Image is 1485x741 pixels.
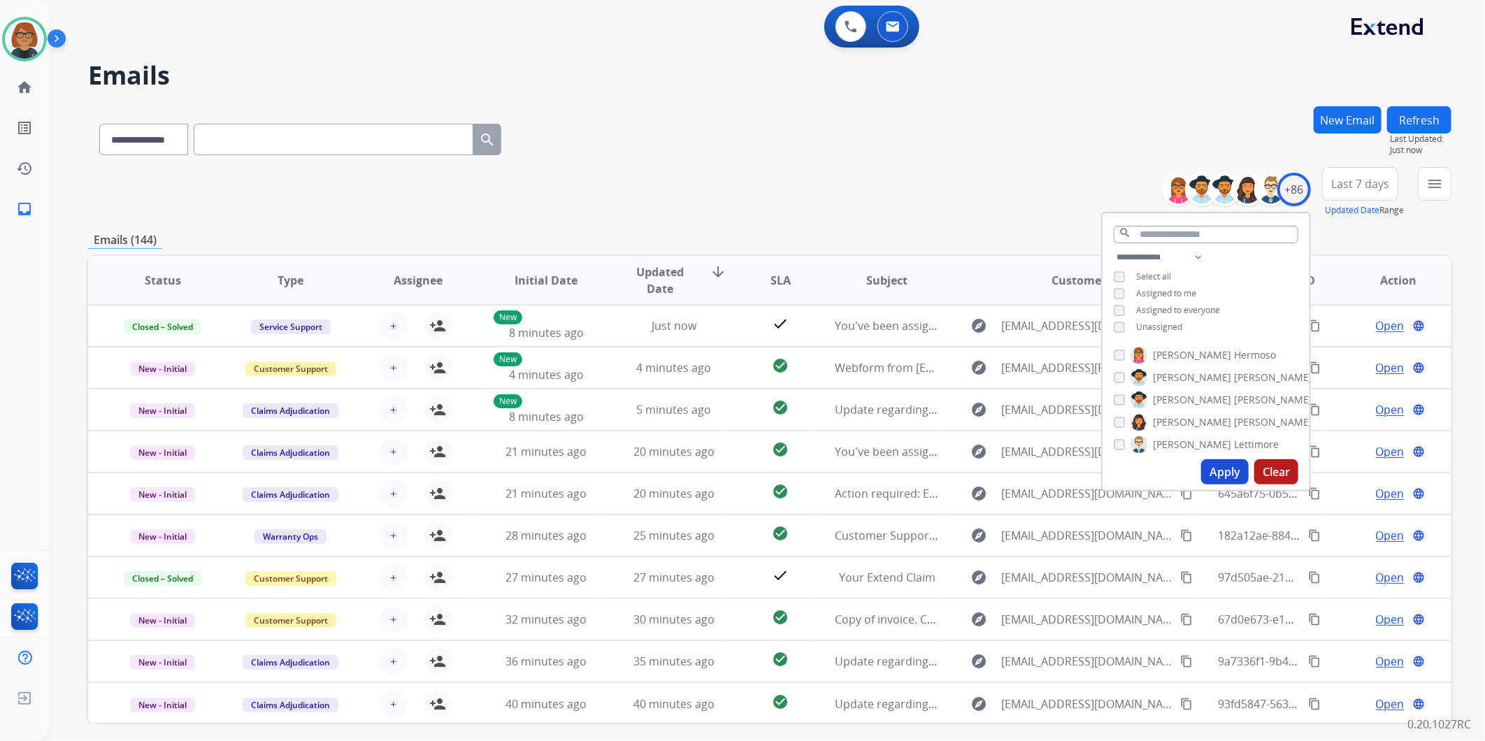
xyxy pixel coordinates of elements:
span: 182a12ae-8844-4530-a87b-d02b04f97709 [1218,528,1433,543]
mat-icon: language [1412,698,1425,710]
span: Closed – Solved [124,319,201,334]
span: Unassigned [1136,321,1182,333]
button: + [380,647,408,675]
mat-icon: person_add [430,653,447,670]
mat-icon: search [479,131,496,148]
mat-icon: language [1412,487,1425,500]
mat-icon: check_circle [773,483,789,500]
img: avatar [5,20,44,59]
span: Open [1376,527,1405,544]
span: Closed – Solved [124,571,201,586]
span: Just now [652,318,696,333]
span: + [390,443,396,460]
button: Apply [1201,459,1249,484]
span: [PERSON_NAME] [1234,370,1312,384]
mat-icon: content_copy [1308,361,1321,374]
span: Customer Support [245,361,336,376]
span: 36 minutes ago [505,654,587,669]
mat-icon: check_circle [773,525,789,542]
mat-icon: content_copy [1308,403,1321,416]
span: Claims Adjudication [243,445,338,460]
span: [PERSON_NAME] [1153,348,1231,362]
mat-icon: home [16,79,33,96]
span: [PERSON_NAME] [1234,415,1312,429]
span: Open [1376,443,1405,460]
span: [PERSON_NAME] [1153,393,1231,407]
mat-icon: content_copy [1180,529,1193,542]
span: + [390,485,396,502]
button: + [380,354,408,382]
span: 40 minutes ago [505,696,587,712]
span: You've been assigned a new service order: 647dee37-f698-4249-8bb3-bbfa77854dd5 [835,444,1275,459]
span: Last 7 days [1331,181,1389,187]
mat-icon: person_add [430,443,447,460]
mat-icon: language [1412,361,1425,374]
mat-icon: inbox [16,201,33,217]
span: New - Initial [130,655,195,670]
span: Assigned to me [1136,287,1196,299]
span: Update regarding your fulfillment method for Service Order: 03fab099-6d50-44d7-b4c7-2edbd19e4c94 [835,402,1371,417]
mat-icon: check_circle [773,651,789,668]
mat-icon: explore [971,696,988,712]
span: [PERSON_NAME] [1153,415,1231,429]
mat-icon: explore [971,569,988,586]
span: [EMAIL_ADDRESS][DOMAIN_NAME] [1002,569,1173,586]
span: 8 minutes ago [509,409,584,424]
mat-icon: language [1412,319,1425,332]
p: New [494,394,522,408]
button: + [380,480,408,508]
mat-icon: person_add [430,317,447,334]
span: [EMAIL_ADDRESS][DOMAIN_NAME] [1002,611,1173,628]
span: [PERSON_NAME] [1153,438,1231,452]
div: +86 [1277,173,1311,206]
mat-icon: person_add [430,527,447,544]
span: 27 minutes ago [633,570,715,585]
span: + [390,696,396,712]
p: 0.20.1027RC [1407,716,1471,733]
mat-icon: menu [1426,175,1443,192]
span: Open [1376,611,1405,628]
span: [EMAIL_ADDRESS][DOMAIN_NAME] [1002,443,1173,460]
span: 21 minutes ago [505,486,587,501]
mat-icon: explore [971,443,988,460]
h2: Emails [88,62,1451,89]
mat-icon: person_add [430,485,447,502]
span: Initial Date [515,272,577,289]
span: You've been assigned a new service order: a5d3f3f0-4ab9-4e55-99df-d2d39aa75fc1 [835,318,1268,333]
span: 20 minutes ago [633,444,715,459]
span: Warranty Ops [254,529,327,544]
mat-icon: content_copy [1308,529,1321,542]
mat-icon: content_copy [1180,571,1193,584]
span: Status [145,272,181,289]
span: Just now [1390,145,1451,156]
p: New [494,352,522,366]
span: 35 minutes ago [633,654,715,669]
span: Customer Support [245,571,336,586]
span: SLA [770,272,791,289]
span: [EMAIL_ADDRESS][DOMAIN_NAME] [1002,527,1173,544]
button: + [380,563,408,591]
mat-icon: content_copy [1180,698,1193,710]
span: 25 minutes ago [633,528,715,543]
button: + [380,438,408,466]
span: [EMAIL_ADDRESS][DOMAIN_NAME] [1002,653,1173,670]
p: Emails (144) [88,231,162,249]
mat-icon: language [1412,529,1425,542]
mat-icon: person_add [430,569,447,586]
mat-icon: content_copy [1180,613,1193,626]
mat-icon: check_circle [773,357,789,374]
span: [EMAIL_ADDRESS][DOMAIN_NAME] [1002,696,1173,712]
mat-icon: check_circle [773,441,789,458]
mat-icon: check_circle [773,693,789,710]
mat-icon: content_copy [1308,571,1321,584]
span: + [390,317,396,334]
mat-icon: check_circle [773,399,789,416]
span: 20 minutes ago [633,486,715,501]
span: Last Updated: [1390,134,1451,145]
span: [EMAIL_ADDRESS][DOMAIN_NAME] [1002,485,1173,502]
span: Your Extend Claim [839,570,935,585]
span: + [390,527,396,544]
span: Claims Adjudication [243,698,338,712]
button: + [380,521,408,549]
span: Open [1376,401,1405,418]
